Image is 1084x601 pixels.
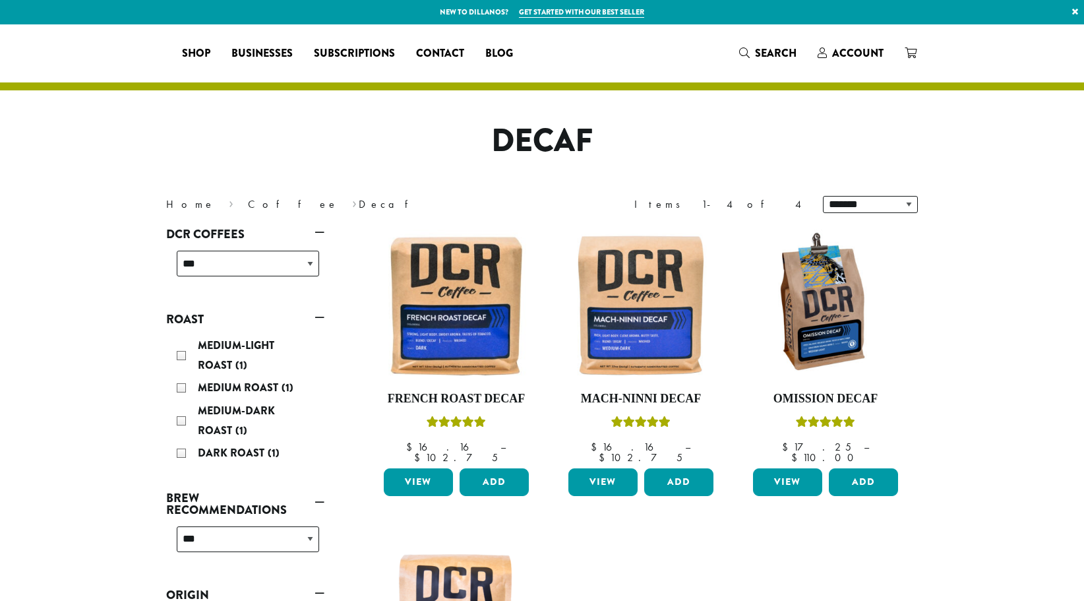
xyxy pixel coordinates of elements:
[198,445,268,460] span: Dark Roast
[229,192,233,212] span: ›
[268,445,280,460] span: (1)
[235,423,247,438] span: (1)
[282,380,293,395] span: (1)
[406,440,417,454] span: $
[384,468,453,496] a: View
[406,440,488,454] bdi: 16.16
[166,308,324,331] a: Roast
[864,440,869,454] span: –
[519,7,644,18] a: Get started with our best seller
[414,451,425,464] span: $
[500,440,506,454] span: –
[599,451,610,464] span: $
[248,197,338,211] a: Coffee
[352,192,357,212] span: ›
[599,451,682,464] bdi: 102.75
[729,42,807,64] a: Search
[750,230,901,381] img: DCRCoffee_DL_Bag_Omission_2019-300x300.jpg
[460,468,529,496] button: Add
[380,230,532,463] a: French Roast DecafRated 5.00 out of 5
[685,440,690,454] span: –
[166,487,324,521] a: Brew Recommendations
[198,380,282,395] span: Medium Roast
[166,223,324,245] a: DCR Coffees
[796,414,855,434] div: Rated 4.33 out of 5
[755,46,797,61] span: Search
[782,440,793,454] span: $
[182,46,210,62] span: Shop
[750,392,901,406] h4: Omission Decaf
[591,440,673,454] bdi: 16.16
[634,197,803,212] div: Items 1-4 of 4
[485,46,513,62] span: Blog
[198,403,275,438] span: Medium-Dark Roast
[565,230,717,381] img: Mach-Ninni-Decaf-12oz-300x300.jpg
[166,197,522,212] nav: Breadcrumb
[829,468,898,496] button: Add
[416,46,464,62] span: Contact
[231,46,293,62] span: Businesses
[166,331,324,470] div: Roast
[380,392,532,406] h4: French Roast Decaf
[427,414,486,434] div: Rated 5.00 out of 5
[568,468,638,496] a: View
[750,230,901,463] a: Omission DecafRated 4.33 out of 5
[166,197,215,211] a: Home
[565,392,717,406] h4: Mach-Ninni Decaf
[166,521,324,568] div: Brew Recommendations
[791,451,802,464] span: $
[782,440,851,454] bdi: 17.25
[565,230,717,463] a: Mach-Ninni DecafRated 5.00 out of 5
[644,468,713,496] button: Add
[380,230,532,381] img: French-Roast-Decaf-12oz-300x300.jpg
[156,122,928,160] h1: Decaf
[791,451,860,464] bdi: 110.00
[198,338,274,373] span: Medium-Light Roast
[235,358,247,373] span: (1)
[832,46,884,61] span: Account
[414,451,498,464] bdi: 102.75
[753,468,822,496] a: View
[166,245,324,292] div: DCR Coffees
[611,414,671,434] div: Rated 5.00 out of 5
[171,43,221,64] a: Shop
[591,440,602,454] span: $
[314,46,395,62] span: Subscriptions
